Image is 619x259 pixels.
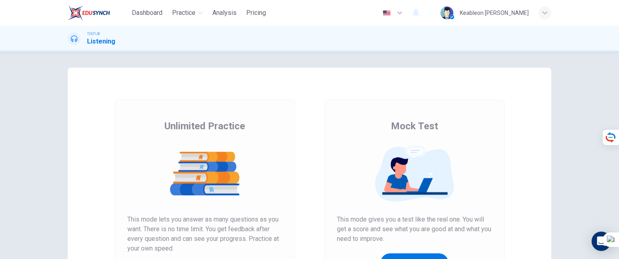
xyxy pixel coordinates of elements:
[391,120,438,133] span: Mock Test
[592,232,611,251] div: Open Intercom Messenger
[172,8,195,18] span: Practice
[382,10,392,16] img: en
[127,215,282,253] span: This mode lets you answer as many questions as you want. There is no time limit. You get feedback...
[68,5,110,21] img: EduSynch logo
[440,6,453,19] img: Profile picture
[87,31,100,37] span: TOEFL®
[129,6,166,20] button: Dashboard
[246,8,266,18] span: Pricing
[68,5,129,21] a: EduSynch logo
[87,37,115,46] h1: Listening
[243,6,269,20] button: Pricing
[460,8,529,18] div: Keableon [PERSON_NAME]
[212,8,237,18] span: Analysis
[132,8,162,18] span: Dashboard
[169,6,206,20] button: Practice
[164,120,245,133] span: Unlimited Practice
[337,215,492,244] span: This mode gives you a test like the real one. You will get a score and see what you are good at a...
[209,6,240,20] button: Analysis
